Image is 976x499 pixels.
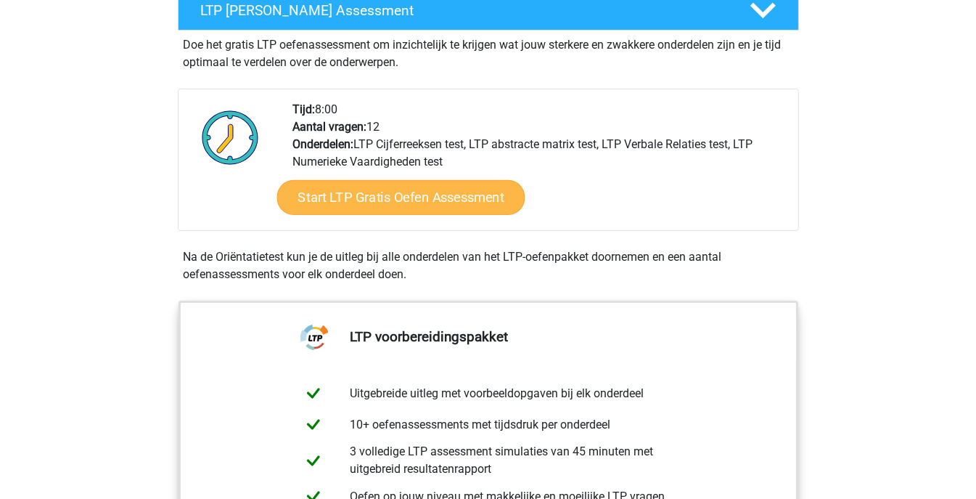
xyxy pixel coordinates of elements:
b: Aantal vragen: [293,120,367,134]
div: Na de Oriëntatietest kun je de uitleg bij alle onderdelen van het LTP-oefenpakket doornemen en ee... [178,248,799,283]
h4: LTP [PERSON_NAME] Assessment [201,2,726,19]
b: Onderdelen: [293,137,354,151]
img: Klok [194,101,267,174]
div: 8:00 12 LTP Cijferreeksen test, LTP abstracte matrix test, LTP Verbale Relaties test, LTP Numerie... [282,101,797,230]
b: Tijd: [293,102,316,116]
a: Start LTP Gratis Oefen Assessment [276,180,525,215]
div: Doe het gratis LTP oefenassessment om inzichtelijk te krijgen wat jouw sterkere en zwakkere onder... [178,31,799,71]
